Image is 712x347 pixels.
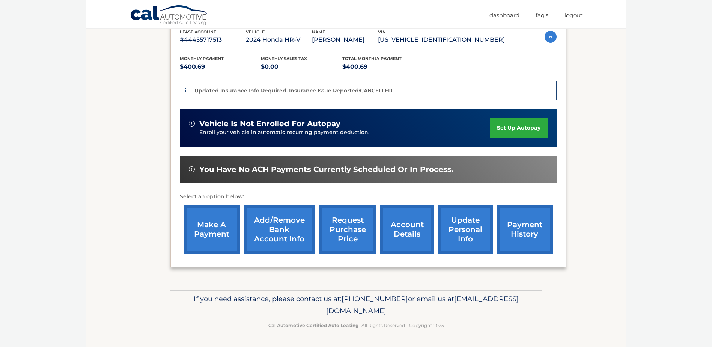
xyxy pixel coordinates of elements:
[130,5,209,27] a: Cal Automotive
[490,118,547,138] a: set up autopay
[180,56,224,61] span: Monthly Payment
[199,119,340,128] span: vehicle is not enrolled for autopay
[189,121,195,127] img: alert-white.svg
[180,62,261,72] p: $400.69
[312,35,378,45] p: [PERSON_NAME]
[175,293,537,317] p: If you need assistance, please contact us at: or email us at
[564,9,583,21] a: Logout
[319,205,376,254] a: request purchase price
[180,192,557,201] p: Select an option below:
[246,35,312,45] p: 2024 Honda HR-V
[342,294,408,303] span: [PHONE_NUMBER]
[184,205,240,254] a: make a payment
[244,205,315,254] a: Add/Remove bank account info
[268,323,358,328] strong: Cal Automotive Certified Auto Leasing
[489,9,519,21] a: Dashboard
[261,56,307,61] span: Monthly sales Tax
[246,29,265,35] span: vehicle
[199,165,453,174] span: You have no ACH payments currently scheduled or in process.
[342,62,424,72] p: $400.69
[180,29,216,35] span: lease account
[180,35,246,45] p: #44455717513
[312,29,325,35] span: name
[536,9,548,21] a: FAQ's
[175,321,537,329] p: - All Rights Reserved - Copyright 2025
[378,35,505,45] p: [US_VEHICLE_IDENTIFICATION_NUMBER]
[438,205,493,254] a: update personal info
[378,29,386,35] span: vin
[194,87,393,94] p: Updated Insurance Info Required. Insurance Issue Reported:CANCELLED
[497,205,553,254] a: payment history
[545,31,557,43] img: accordion-active.svg
[342,56,402,61] span: Total Monthly Payment
[261,62,342,72] p: $0.00
[199,128,491,137] p: Enroll your vehicle in automatic recurring payment deduction.
[189,166,195,172] img: alert-white.svg
[380,205,434,254] a: account details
